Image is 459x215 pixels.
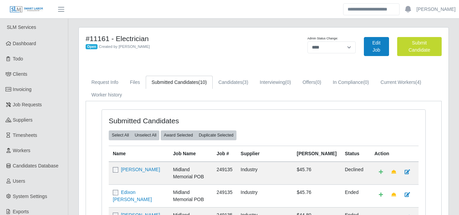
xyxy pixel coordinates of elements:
a: Current Workers [375,76,427,89]
td: 249135 [213,184,237,207]
h4: #11161 - Electrician [86,34,289,43]
span: (0) [363,79,369,85]
span: (10) [198,79,207,85]
img: SLM Logo [10,6,43,13]
span: Timesheets [13,132,37,138]
td: Midland Memorial POB [169,162,212,185]
span: Created by [PERSON_NAME] [99,44,150,49]
a: Edit Job [364,37,389,56]
span: System Settings [13,194,47,199]
span: (0) [315,79,321,85]
button: Unselect All [131,130,159,140]
td: 249135 [213,162,237,185]
th: Action [370,146,419,162]
a: Files [124,76,146,89]
a: Make Team Lead [387,189,401,201]
a: Edixon [PERSON_NAME] [113,190,152,202]
a: In Compliance [327,76,375,89]
a: Offers [297,76,327,89]
th: Job # [213,146,237,162]
span: (3) [242,79,248,85]
th: Status [341,146,370,162]
a: [PERSON_NAME] [121,167,160,172]
td: Industry [236,162,293,185]
th: [PERSON_NAME] [293,146,340,162]
th: Supplier [236,146,293,162]
td: Industry [236,184,293,207]
label: Admin Status Change: [307,36,338,41]
td: Midland Memorial POB [169,184,212,207]
a: Candidates [213,76,254,89]
a: Submitted Candidates [146,76,213,89]
span: Open [86,44,98,50]
span: Candidates Database [13,163,59,168]
button: Duplicate Selected [196,130,236,140]
a: Add Default Cost Code [374,189,387,201]
span: Workers [13,148,31,153]
span: Suppliers [13,117,33,123]
div: bulk actions [161,130,236,140]
span: Dashboard [13,41,36,46]
span: Job Requests [13,102,42,107]
span: (4) [415,79,421,85]
a: Worker history [86,88,128,102]
button: Submit Candidate [397,37,442,56]
h4: Submitted Candidates [109,117,232,125]
a: Make Team Lead [387,166,401,178]
th: Name [109,146,169,162]
th: Job Name [169,146,212,162]
span: Todo [13,56,23,61]
td: $45.76 [293,184,340,207]
button: Award Selected [161,130,196,140]
a: Request Info [86,76,124,89]
span: SLM Services [7,24,36,30]
span: (0) [285,79,291,85]
span: Clients [13,71,28,77]
button: Select All [109,130,132,140]
div: bulk actions [109,130,159,140]
td: ended [341,184,370,207]
input: Search [343,3,400,15]
a: Add Default Cost Code [374,166,387,178]
span: Users [13,178,25,184]
a: [PERSON_NAME] [417,6,456,13]
a: Interviewing [254,76,297,89]
span: Exports [13,209,29,214]
span: Invoicing [13,87,32,92]
td: declined [341,162,370,185]
td: $45.76 [293,162,340,185]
